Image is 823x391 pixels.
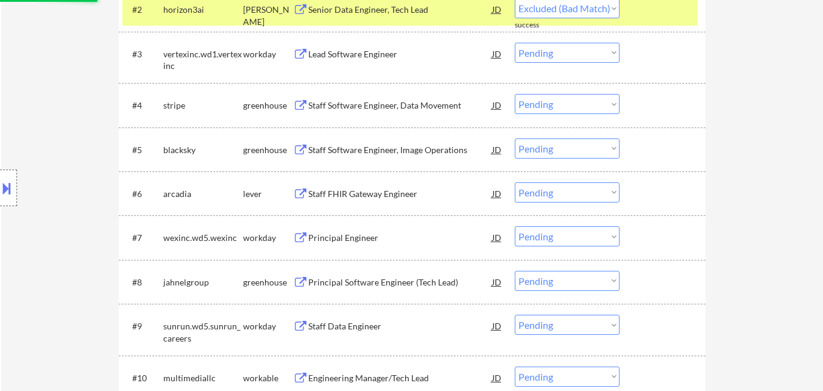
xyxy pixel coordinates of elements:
[308,232,492,244] div: Principal Engineer
[491,226,503,248] div: JD
[163,48,243,72] div: vertexinc.wd1.vertexinc
[491,271,503,293] div: JD
[308,372,492,384] div: Engineering Manager/Tech Lead
[243,99,293,112] div: greenhouse
[132,48,154,60] div: #3
[243,4,293,27] div: [PERSON_NAME]
[491,43,503,65] div: JD
[308,276,492,289] div: Principal Software Engineer (Tech Lead)
[132,4,154,16] div: #2
[243,232,293,244] div: workday
[308,99,492,112] div: Staff Software Engineer, Data Movement
[491,138,503,160] div: JD
[243,276,293,289] div: greenhouse
[163,320,243,344] div: sunrun.wd5.sunrun_careers
[163,372,243,384] div: multimediallc
[491,182,503,204] div: JD
[308,144,492,156] div: Staff Software Engineer, Image Operations
[491,367,503,389] div: JD
[308,320,492,332] div: Staff Data Engineer
[243,188,293,200] div: lever
[491,315,503,337] div: JD
[132,320,154,332] div: #9
[515,20,563,30] div: success
[163,4,243,16] div: horizon3ai
[132,372,154,384] div: #10
[308,188,492,200] div: Staff FHIR Gateway Engineer
[243,320,293,332] div: workday
[308,48,492,60] div: Lead Software Engineer
[308,4,492,16] div: Senior Data Engineer, Tech Lead
[243,48,293,60] div: workday
[491,94,503,116] div: JD
[243,372,293,384] div: workable
[243,144,293,156] div: greenhouse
